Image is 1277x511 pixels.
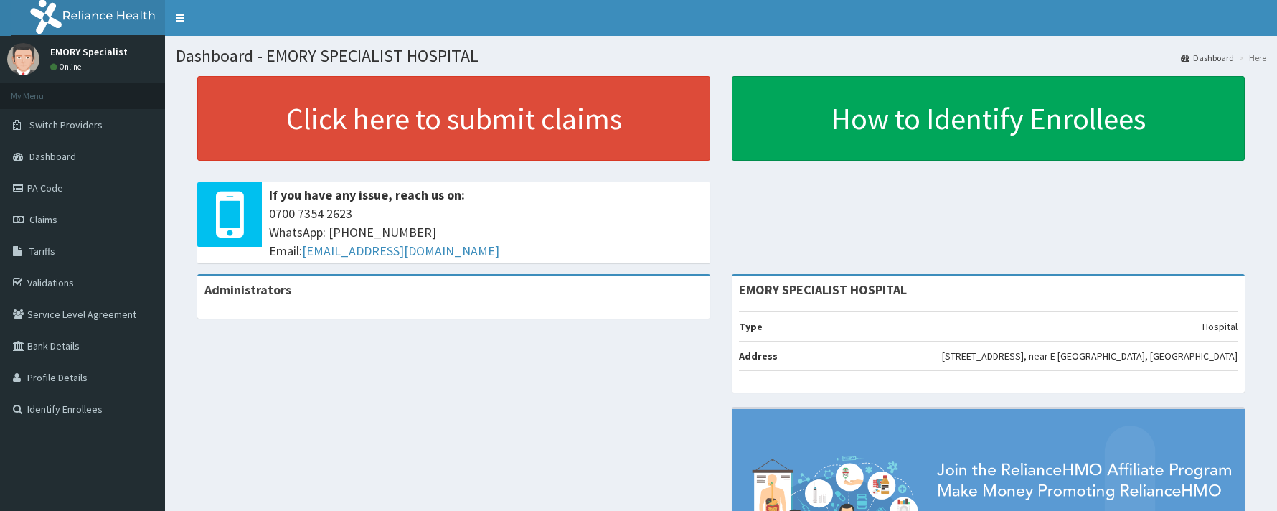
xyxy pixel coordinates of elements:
img: User Image [7,43,39,75]
p: [STREET_ADDRESS], near E [GEOGRAPHIC_DATA], [GEOGRAPHIC_DATA] [942,349,1238,363]
b: Administrators [204,281,291,298]
a: Click here to submit claims [197,76,710,161]
span: Switch Providers [29,118,103,131]
b: Type [739,320,763,333]
b: If you have any issue, reach us on: [269,187,465,203]
strong: EMORY SPECIALIST HOSPITAL [739,281,907,298]
p: EMORY Specialist [50,47,128,57]
b: Address [739,350,778,362]
a: How to Identify Enrollees [732,76,1245,161]
h1: Dashboard - EMORY SPECIALIST HOSPITAL [176,47,1266,65]
li: Here [1235,52,1266,64]
a: Dashboard [1181,52,1234,64]
span: Claims [29,213,57,226]
span: Dashboard [29,150,76,163]
span: Tariffs [29,245,55,258]
a: Online [50,62,85,72]
p: Hospital [1202,319,1238,334]
a: [EMAIL_ADDRESS][DOMAIN_NAME] [302,243,499,259]
span: 0700 7354 2623 WhatsApp: [PHONE_NUMBER] Email: [269,205,703,260]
